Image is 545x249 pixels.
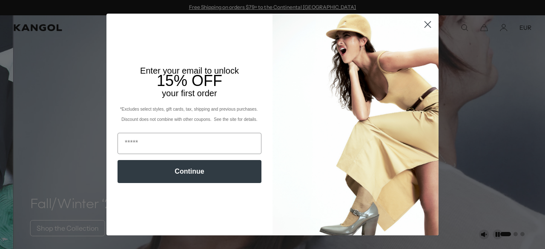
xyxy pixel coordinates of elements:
button: Close dialog [420,17,435,32]
span: Enter your email to unlock [140,66,239,75]
span: your first order [162,89,217,98]
input: Email [118,133,261,154]
span: *Excludes select styles, gift cards, tax, shipping and previous purchases. Discount does not comb... [120,107,259,122]
img: 93be19ad-e773-4382-80b9-c9d740c9197f.jpeg [272,14,439,235]
button: Continue [118,160,261,183]
span: 15% OFF [157,72,222,89]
